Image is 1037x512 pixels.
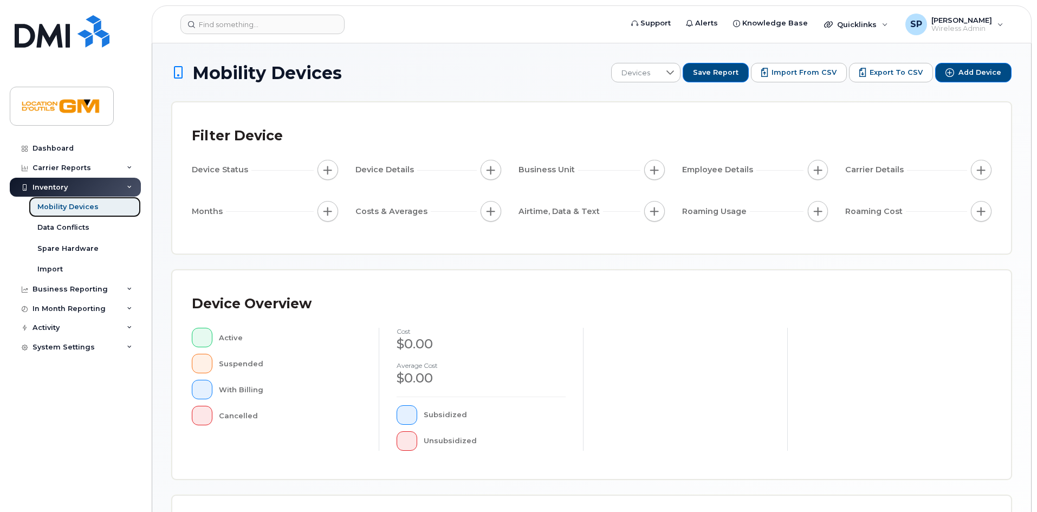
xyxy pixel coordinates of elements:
span: Roaming Cost [845,206,906,217]
div: Subsidized [424,405,566,425]
div: Suspended [219,354,362,373]
span: Device Details [355,164,417,176]
h4: Average cost [397,362,566,369]
span: Business Unit [518,164,578,176]
span: Device Status [192,164,251,176]
span: Import from CSV [772,68,837,77]
span: Mobility Devices [192,63,342,82]
span: Employee Details [682,164,756,176]
span: Airtime, Data & Text [518,206,603,217]
span: Carrier Details [845,164,907,176]
span: Add Device [958,68,1001,77]
span: Save Report [693,68,738,77]
span: Months [192,206,226,217]
div: $0.00 [397,369,566,387]
button: Import from CSV [751,63,847,82]
div: Unsubsidized [424,431,566,451]
div: $0.00 [397,335,566,353]
div: Active [219,328,362,347]
span: Roaming Usage [682,206,750,217]
div: Filter Device [192,122,283,150]
span: Export to CSV [870,68,923,77]
button: Add Device [935,63,1012,82]
div: Cancelled [219,406,362,425]
div: Device Overview [192,290,312,318]
h4: cost [397,328,566,335]
button: Export to CSV [849,63,933,82]
span: Costs & Averages [355,206,431,217]
span: Devices [612,63,660,83]
button: Save Report [683,63,749,82]
div: With Billing [219,380,362,399]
